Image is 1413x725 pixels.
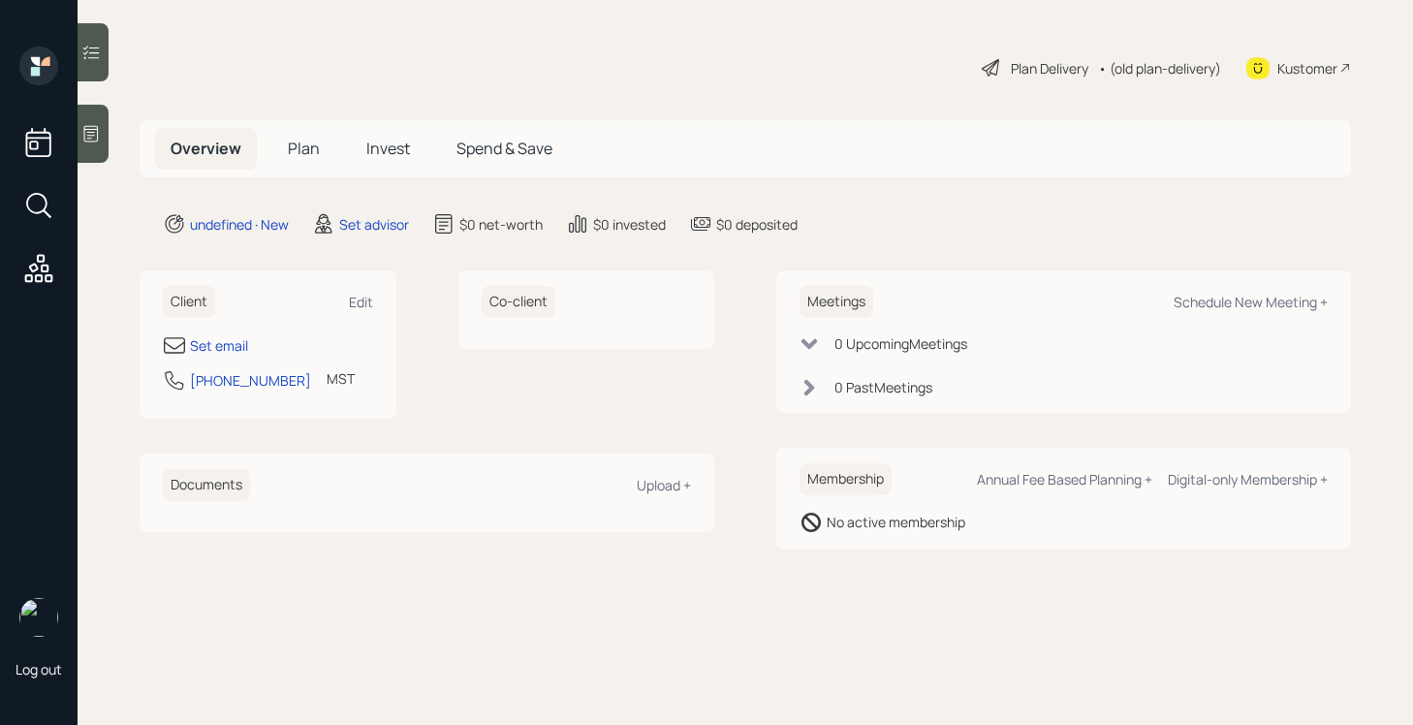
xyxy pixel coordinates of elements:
[171,138,241,159] span: Overview
[1168,470,1328,489] div: Digital-only Membership +
[190,214,289,235] div: undefined · New
[482,286,555,318] h6: Co-client
[1174,293,1328,311] div: Schedule New Meeting +
[339,214,409,235] div: Set advisor
[834,377,932,397] div: 0 Past Meeting s
[163,286,215,318] h6: Client
[716,214,798,235] div: $0 deposited
[288,138,320,159] span: Plan
[16,660,62,678] div: Log out
[800,286,873,318] h6: Meetings
[327,368,355,389] div: MST
[459,214,543,235] div: $0 net-worth
[1011,58,1088,79] div: Plan Delivery
[19,598,58,637] img: retirable_logo.png
[456,138,552,159] span: Spend & Save
[1277,58,1337,79] div: Kustomer
[349,293,373,311] div: Edit
[163,469,250,501] h6: Documents
[366,138,410,159] span: Invest
[834,333,967,354] div: 0 Upcoming Meeting s
[800,463,892,495] h6: Membership
[1098,58,1221,79] div: • (old plan-delivery)
[977,470,1152,489] div: Annual Fee Based Planning +
[190,370,311,391] div: [PHONE_NUMBER]
[593,214,666,235] div: $0 invested
[637,476,691,494] div: Upload +
[827,512,965,532] div: No active membership
[190,335,248,356] div: Set email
